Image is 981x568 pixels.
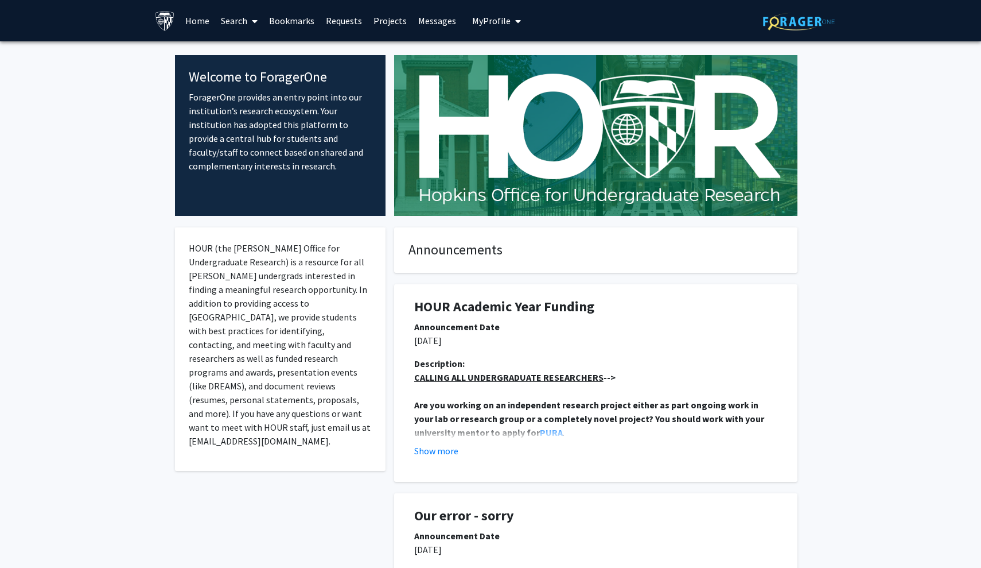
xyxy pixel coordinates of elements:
span: My Profile [472,15,511,26]
img: Johns Hopkins University Logo [155,11,175,31]
a: Home [180,1,215,41]
div: Announcement Date [414,529,777,543]
a: Messages [412,1,462,41]
a: PURA [540,427,563,438]
u: CALLING ALL UNDERGRADUATE RESEARCHERS [414,372,604,383]
img: Cover Image [394,55,797,216]
img: ForagerOne Logo [763,13,835,30]
a: Bookmarks [263,1,320,41]
h1: Our error - sorry [414,508,777,524]
div: Description: [414,357,777,370]
p: [DATE] [414,334,777,347]
p: ForagerOne provides an entry point into our institution’s research ecosystem. Your institution ha... [189,90,372,173]
a: Search [215,1,263,41]
iframe: Chat [9,516,49,559]
div: Announcement Date [414,320,777,334]
p: . [414,398,777,439]
h4: Welcome to ForagerOne [189,69,372,86]
strong: Are you working on an independent research project either as part ongoing work in your lab or res... [414,399,766,438]
strong: --> [414,372,616,383]
button: Show more [414,444,458,458]
a: Requests [320,1,368,41]
h4: Announcements [408,242,783,258]
h1: HOUR Academic Year Funding [414,299,777,315]
p: HOUR (the [PERSON_NAME] Office for Undergraduate Research) is a resource for all [PERSON_NAME] un... [189,241,372,448]
a: Projects [368,1,412,41]
p: [DATE] [414,543,777,557]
